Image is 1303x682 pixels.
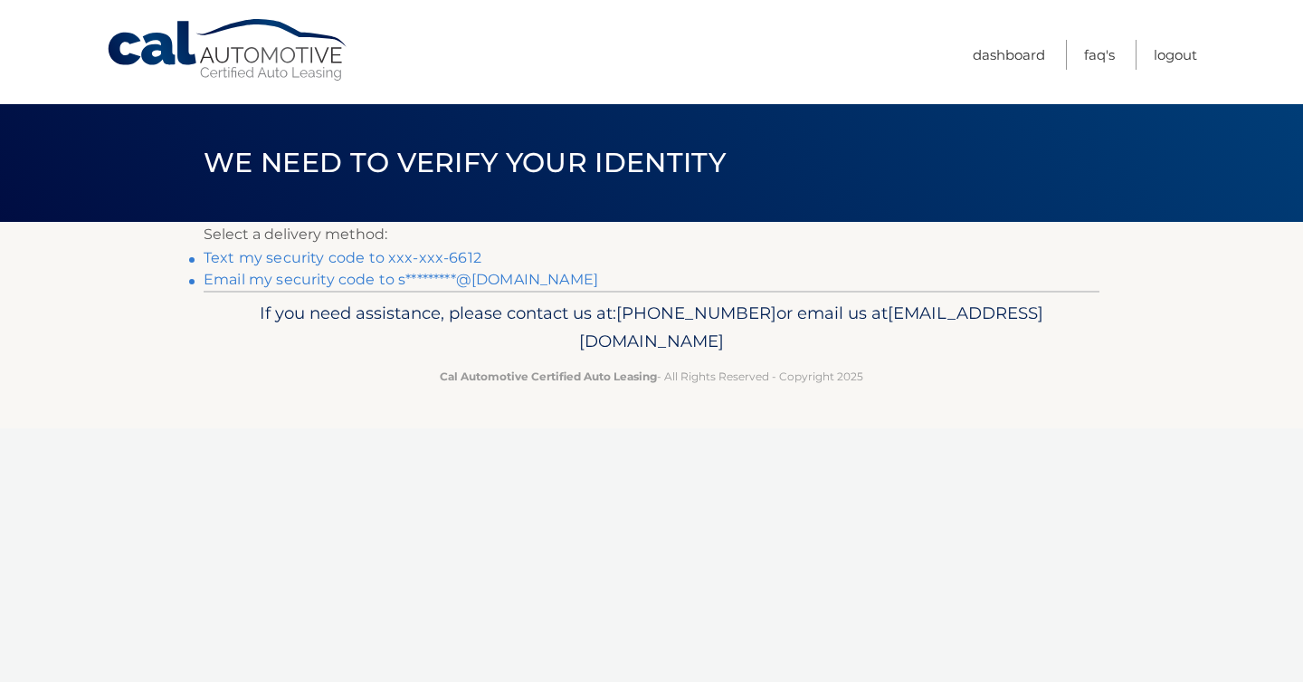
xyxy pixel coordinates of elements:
a: FAQ's [1084,40,1115,70]
a: Text my security code to xxx-xxx-6612 [204,249,481,266]
strong: Cal Automotive Certified Auto Leasing [440,370,657,383]
a: Dashboard [973,40,1045,70]
p: Select a delivery method: [204,222,1099,247]
span: We need to verify your identity [204,146,726,179]
a: Email my security code to s*********@[DOMAIN_NAME] [204,271,598,288]
p: - All Rights Reserved - Copyright 2025 [215,367,1088,386]
span: [PHONE_NUMBER] [616,303,776,323]
a: Logout [1154,40,1197,70]
a: Cal Automotive [106,18,350,82]
p: If you need assistance, please contact us at: or email us at [215,299,1088,357]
